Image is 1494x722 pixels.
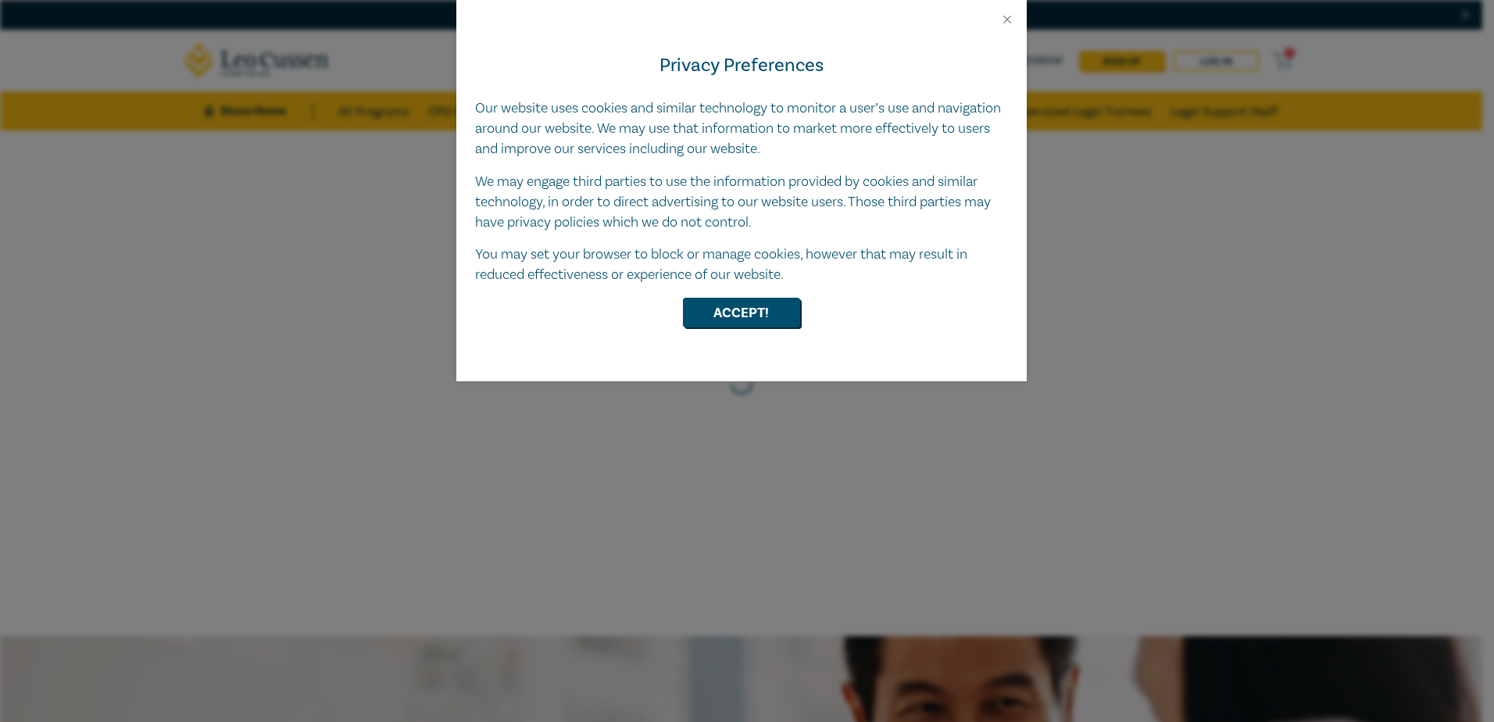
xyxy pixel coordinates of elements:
button: Accept! [683,298,800,327]
h4: Privacy Preferences [475,52,1008,80]
p: You may set your browser to block or manage cookies, however that may result in reduced effective... [475,245,1008,285]
p: Our website uses cookies and similar technology to monitor a user’s use and navigation around our... [475,98,1008,159]
p: We may engage third parties to use the information provided by cookies and similar technology, in... [475,172,1008,233]
button: Close [1000,13,1014,27]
